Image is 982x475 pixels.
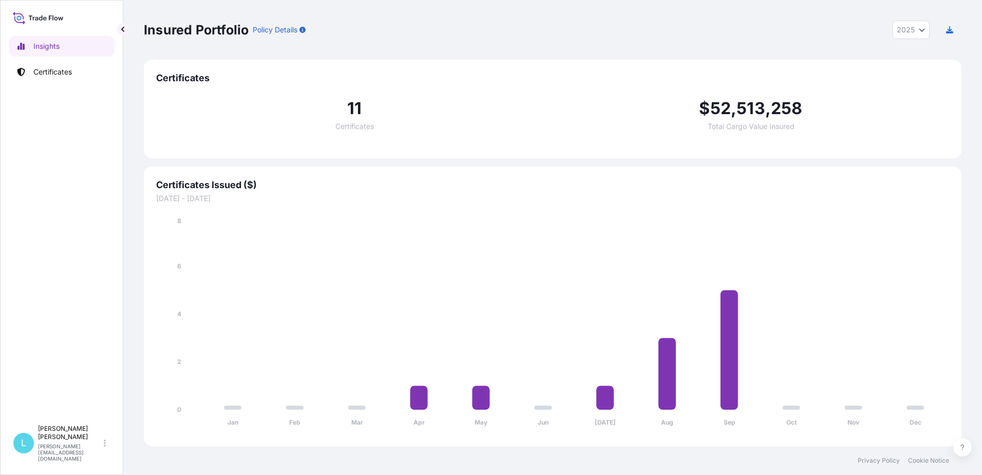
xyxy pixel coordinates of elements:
span: 52 [710,100,731,117]
tspan: Feb [289,418,300,426]
span: L [21,438,26,448]
p: Insured Portfolio [144,22,249,38]
tspan: 6 [177,262,181,270]
tspan: 2 [177,358,181,366]
p: [PERSON_NAME][EMAIL_ADDRESS][DOMAIN_NAME] [38,443,102,462]
span: 2025 [897,25,915,35]
span: [DATE] - [DATE] [156,193,949,204]
a: Privacy Policy [858,456,900,465]
p: Certificates [33,67,72,77]
tspan: 4 [177,310,181,318]
span: $ [699,100,710,117]
tspan: May [475,418,488,426]
span: , [731,100,736,117]
span: 11 [347,100,362,117]
span: , [765,100,771,117]
a: Cookie Notice [908,456,949,465]
span: Certificates [156,72,949,84]
span: 258 [771,100,803,117]
tspan: Jan [228,418,238,426]
p: [PERSON_NAME] [PERSON_NAME] [38,425,102,441]
p: Insights [33,41,60,51]
tspan: 8 [177,217,181,225]
p: Policy Details [253,25,297,35]
tspan: Jun [538,418,549,426]
button: Year Selector [892,21,930,39]
tspan: Aug [661,418,673,426]
span: 513 [736,100,765,117]
tspan: Oct [786,418,797,426]
a: Certificates [9,62,115,82]
a: Insights [9,36,115,57]
span: Certificates Issued ($) [156,179,949,191]
tspan: 0 [177,406,181,413]
tspan: Nov [847,418,860,426]
span: Total Cargo Value Insured [708,123,795,130]
tspan: Dec [910,418,921,426]
tspan: Sep [724,418,735,426]
span: Certificates [335,123,374,130]
tspan: Apr [413,418,425,426]
tspan: Mar [351,418,363,426]
tspan: [DATE] [595,418,616,426]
